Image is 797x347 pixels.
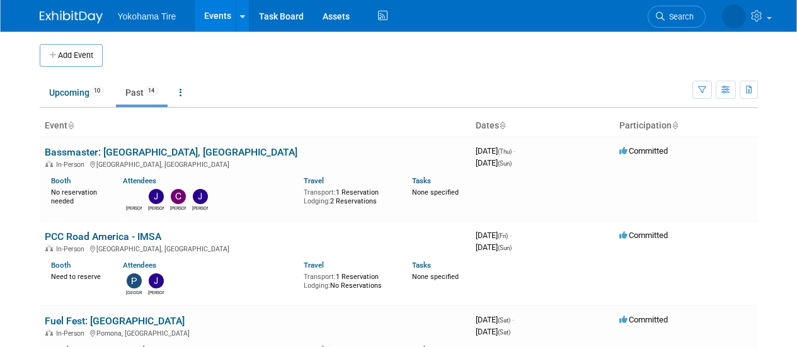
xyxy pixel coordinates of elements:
span: In-Person [56,329,88,338]
span: [DATE] [476,158,512,168]
span: Committed [619,315,668,324]
span: Transport: [304,273,336,281]
span: [DATE] [476,230,512,240]
img: Jason Heath [149,273,164,288]
a: Sort by Event Name [67,120,74,130]
th: Participation [614,115,758,137]
span: - [512,315,514,324]
a: Attendees [123,261,156,270]
span: 10 [90,86,104,96]
a: Upcoming10 [40,81,113,105]
a: Bassmaster: [GEOGRAPHIC_DATA], [GEOGRAPHIC_DATA] [45,146,297,158]
div: Candace Cogan [170,204,186,212]
img: Janelle Williams [193,189,208,204]
a: Sort by Participation Type [672,120,678,130]
div: Jason Heath [148,204,164,212]
span: (Sun) [498,244,512,251]
span: (Sun) [498,160,512,167]
img: In-Person Event [45,245,53,251]
th: Event [40,115,471,137]
span: (Sat) [498,329,510,336]
a: Tasks [412,176,431,185]
img: Paris Hull [127,273,142,288]
span: Lodging: [304,282,330,290]
img: Jason Heath [149,189,164,204]
span: In-Person [56,161,88,169]
img: GEOFF DUNIVIN [127,189,142,204]
div: [GEOGRAPHIC_DATA], [GEOGRAPHIC_DATA] [45,159,466,169]
div: Janelle Williams [192,204,208,212]
div: 1 Reservation 2 Reservations [304,186,393,205]
span: [DATE] [476,315,514,324]
div: Jason Heath [148,288,164,296]
div: [GEOGRAPHIC_DATA], [GEOGRAPHIC_DATA] [45,243,466,253]
th: Dates [471,115,614,137]
span: Search [665,12,694,21]
a: Attendees [123,176,156,185]
span: Committed [619,146,668,156]
a: Past14 [116,81,168,105]
div: Need to reserve [51,270,105,282]
div: 1 Reservation No Reservations [304,270,393,290]
a: Booth [51,261,71,270]
span: [DATE] [476,327,510,336]
span: Yokohama Tire [118,11,176,21]
span: - [510,230,512,240]
a: PCC Road America - IMSA [45,230,161,242]
img: Candace Cogan [171,189,186,204]
img: GEOFF DUNIVIN [722,4,746,28]
span: None specified [412,273,459,281]
div: Pomona, [GEOGRAPHIC_DATA] [45,327,466,338]
span: Transport: [304,188,336,196]
div: Paris Hull [126,288,142,296]
span: In-Person [56,245,88,253]
img: In-Person Event [45,161,53,167]
div: GEOFF DUNIVIN [126,204,142,212]
a: Search [648,6,706,28]
span: (Fri) [498,232,508,239]
a: Travel [304,261,324,270]
div: No reservation needed [51,186,105,205]
img: In-Person Event [45,329,53,336]
img: ExhibitDay [40,11,103,23]
span: Committed [619,230,668,240]
span: - [513,146,515,156]
span: (Sat) [498,317,510,324]
span: (Thu) [498,148,512,155]
span: [DATE] [476,242,512,252]
a: Travel [304,176,324,185]
span: Lodging: [304,197,330,205]
a: Fuel Fest: [GEOGRAPHIC_DATA] [45,315,185,327]
span: None specified [412,188,459,196]
a: Sort by Start Date [499,120,505,130]
a: Booth [51,176,71,185]
span: [DATE] [476,146,515,156]
a: Tasks [412,261,431,270]
span: 14 [144,86,158,96]
button: Add Event [40,44,103,67]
